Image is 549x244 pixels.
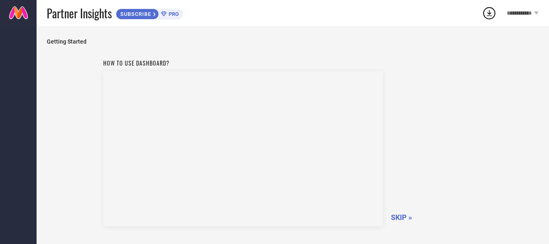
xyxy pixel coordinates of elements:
span: SKIP » [391,213,412,222]
h1: How to use dashboard? [103,59,383,67]
iframe: Workspace Section [103,71,383,226]
span: Getting Started [47,38,539,45]
span: Partner Insights [47,5,112,22]
div: Open download list [482,6,497,20]
span: PRO [167,11,179,17]
a: SUBSCRIBEPRO [116,7,183,20]
span: SUBSCRIBE [116,11,153,17]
